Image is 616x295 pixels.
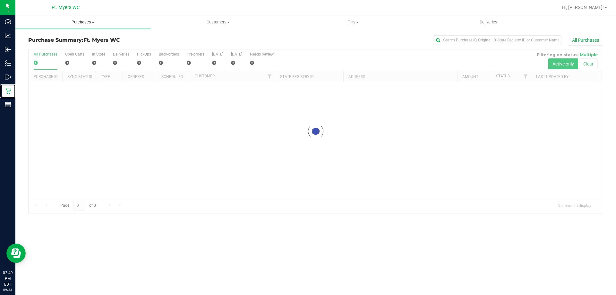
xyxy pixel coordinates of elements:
[5,46,11,53] inline-svg: Inbound
[421,15,556,29] a: Deliveries
[471,19,506,25] span: Deliveries
[286,15,421,29] a: Tills
[15,19,150,25] span: Purchases
[562,5,604,10] span: Hi, [PERSON_NAME]!
[52,5,80,10] span: Ft. Myers WC
[433,35,561,45] input: Search Purchase ID, Original ID, State Registry ID or Customer Name...
[5,19,11,25] inline-svg: Dashboard
[6,244,26,263] iframe: Resource center
[151,19,285,25] span: Customers
[5,32,11,39] inline-svg: Analytics
[150,15,286,29] a: Customers
[83,37,120,43] span: Ft. Myers WC
[5,74,11,80] inline-svg: Outbound
[15,15,150,29] a: Purchases
[286,19,420,25] span: Tills
[28,37,220,43] h3: Purchase Summary:
[5,101,11,108] inline-svg: Reports
[3,270,13,287] p: 02:49 PM EDT
[3,287,13,292] p: 09/23
[568,35,603,46] button: All Purchases
[5,60,11,66] inline-svg: Inventory
[5,88,11,94] inline-svg: Retail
